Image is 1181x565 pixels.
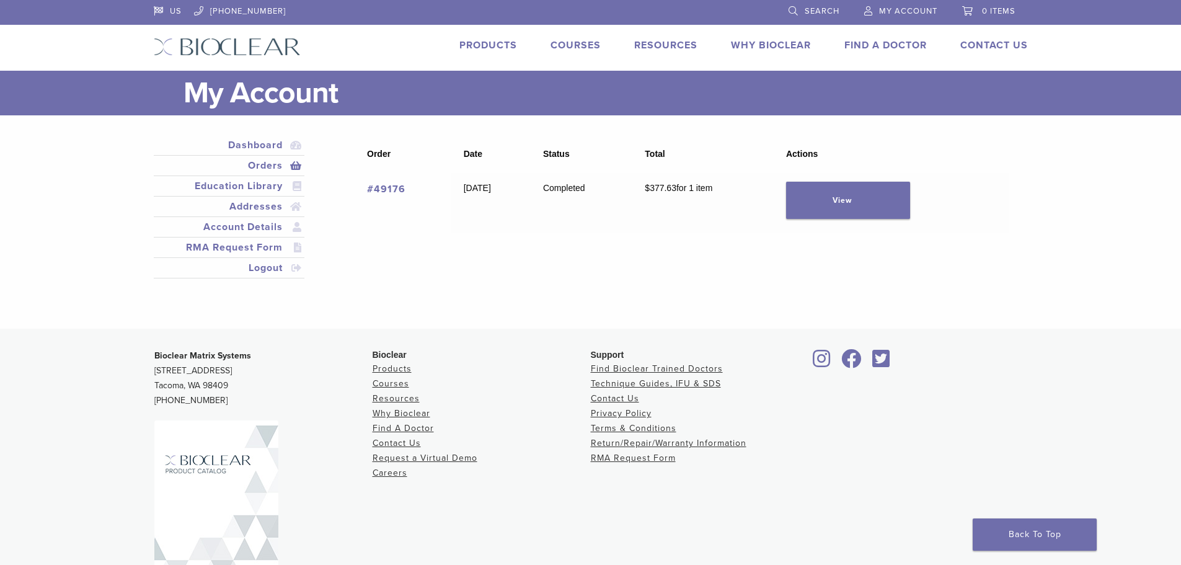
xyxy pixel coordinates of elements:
[154,135,305,293] nav: Account pages
[156,179,303,194] a: Education Library
[373,453,477,463] a: Request a Virtual Demo
[154,349,373,408] p: [STREET_ADDRESS] Tacoma, WA 98409 [PHONE_NUMBER]
[464,149,482,159] span: Date
[982,6,1015,16] span: 0 items
[879,6,937,16] span: My Account
[156,220,303,234] a: Account Details
[805,6,839,16] span: Search
[459,39,517,51] a: Products
[591,423,676,434] a: Terms & Conditions
[591,438,746,448] a: Return/Repair/Warranty Information
[156,260,303,275] a: Logout
[591,408,652,419] a: Privacy Policy
[367,149,391,159] span: Order
[786,182,910,219] a: View order 49176
[373,423,434,434] a: Find A Doctor
[591,350,624,360] span: Support
[869,357,895,369] a: Bioclear
[591,363,723,374] a: Find Bioclear Trained Doctors
[645,183,676,193] span: 377.63
[645,149,665,159] span: Total
[373,350,407,360] span: Bioclear
[154,350,251,361] strong: Bioclear Matrix Systems
[731,39,811,51] a: Why Bioclear
[373,408,430,419] a: Why Bioclear
[531,173,632,233] td: Completed
[464,183,491,193] time: [DATE]
[809,357,835,369] a: Bioclear
[838,357,866,369] a: Bioclear
[543,149,570,159] span: Status
[373,378,409,389] a: Courses
[645,183,650,193] span: $
[154,38,301,56] img: Bioclear
[373,363,412,374] a: Products
[156,199,303,214] a: Addresses
[634,39,697,51] a: Resources
[633,173,774,233] td: for 1 item
[156,158,303,173] a: Orders
[184,71,1028,115] h1: My Account
[960,39,1028,51] a: Contact Us
[591,453,676,463] a: RMA Request Form
[373,438,421,448] a: Contact Us
[551,39,601,51] a: Courses
[367,183,405,195] a: View order number 49176
[156,138,303,153] a: Dashboard
[156,240,303,255] a: RMA Request Form
[373,468,407,478] a: Careers
[844,39,927,51] a: Find A Doctor
[786,149,818,159] span: Actions
[373,393,420,404] a: Resources
[591,393,639,404] a: Contact Us
[973,518,1097,551] a: Back To Top
[591,378,721,389] a: Technique Guides, IFU & SDS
